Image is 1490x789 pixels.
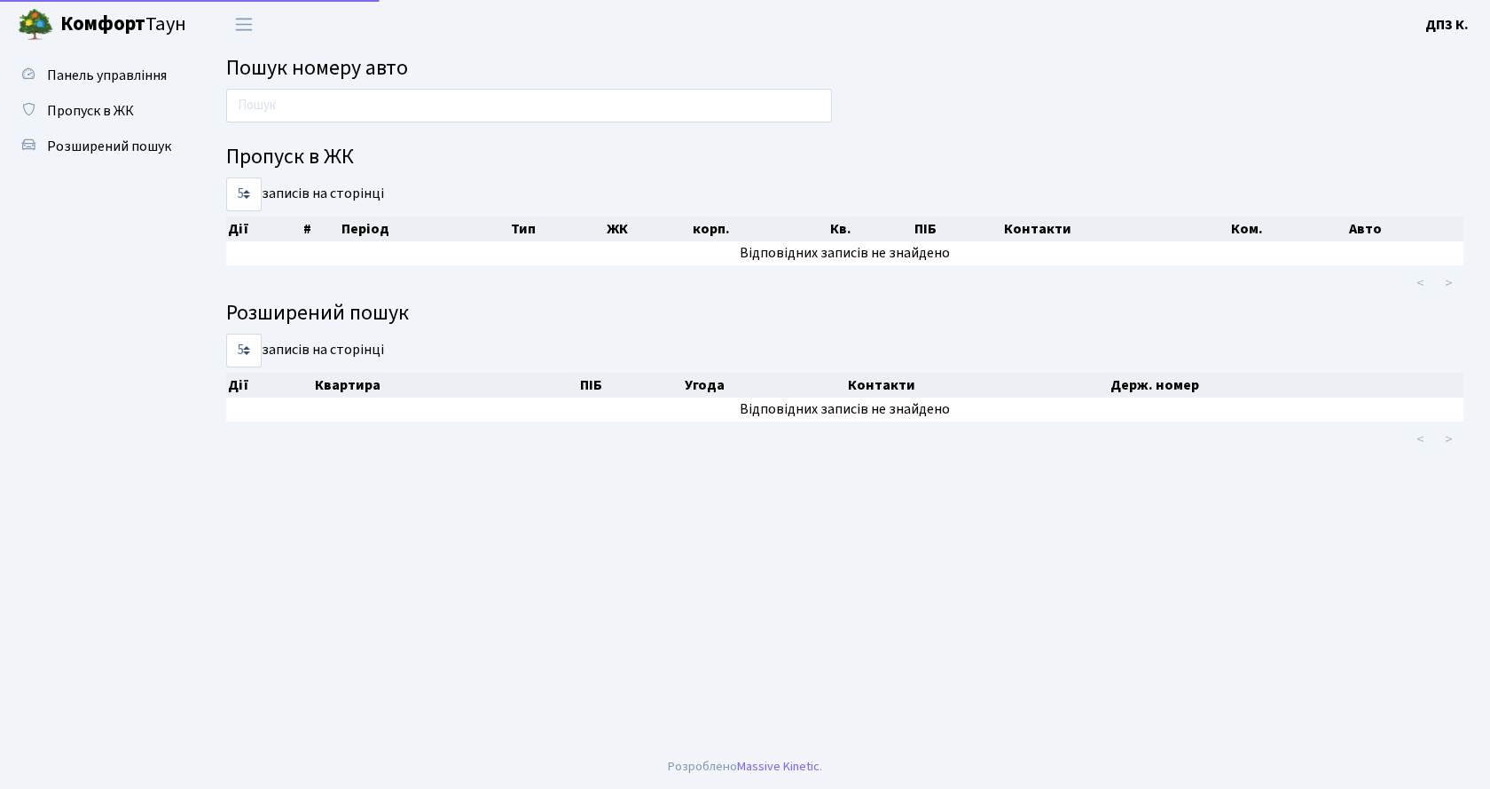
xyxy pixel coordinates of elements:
[47,137,171,156] span: Розширений пошук
[1425,14,1469,36] a: ДП3 К.
[605,217,691,241] th: ЖК
[226,178,384,211] label: записів на сторінці
[683,373,846,398] th: Угода
[1425,15,1469,35] b: ДП3 К.
[340,217,509,241] th: Період
[1109,373,1463,398] th: Держ. номер
[226,241,1463,265] td: Відповідних записів не знайдено
[47,101,134,121] span: Пропуск в ЖК
[18,7,53,43] img: logo.png
[509,217,604,241] th: Тип
[226,217,302,241] th: Дії
[9,58,186,93] a: Панель управління
[226,178,262,211] select: записів на сторінці
[226,334,384,367] label: записів на сторінці
[1002,217,1229,241] th: Контакти
[47,66,167,85] span: Панель управління
[226,52,408,83] span: Пошук номеру авто
[737,757,819,776] a: Massive Kinetic
[226,89,832,122] input: Пошук
[578,373,682,398] th: ПІБ
[226,334,262,367] select: записів на сторінці
[60,10,145,38] b: Комфорт
[668,757,822,777] div: Розроблено .
[313,373,578,398] th: Квартира
[302,217,340,241] th: #
[9,129,186,164] a: Розширений пошук
[226,145,1463,170] h4: Пропуск в ЖК
[1229,217,1346,241] th: Ком.
[828,217,913,241] th: Кв.
[913,217,1002,241] th: ПІБ
[846,373,1109,398] th: Контакти
[226,398,1463,422] td: Відповідних записів не знайдено
[60,10,186,40] span: Таун
[1347,217,1463,241] th: Авто
[226,301,1463,327] h4: Розширений пошук
[222,10,266,39] button: Переключити навігацію
[691,217,828,241] th: корп.
[226,373,313,398] th: Дії
[9,93,186,129] a: Пропуск в ЖК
